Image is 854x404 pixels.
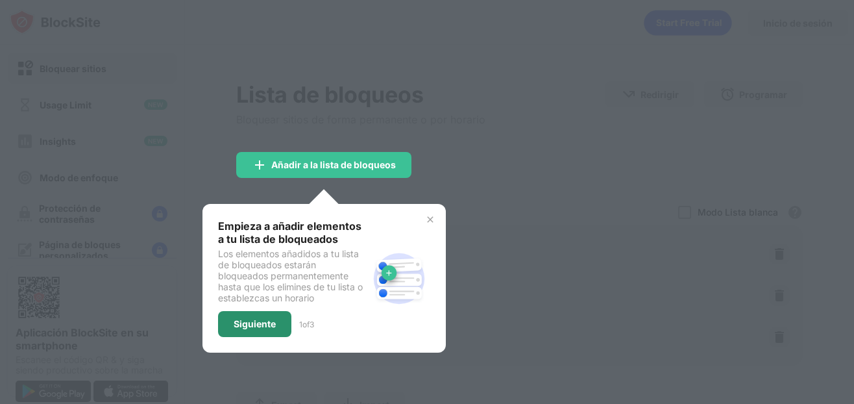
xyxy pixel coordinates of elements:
[218,248,368,303] div: Los elementos añadidos a tu lista de bloqueados estarán bloqueados permanentemente hasta que los ...
[271,160,396,170] div: Añadir a la lista de bloqueos
[425,214,435,225] img: x-button.svg
[218,220,368,246] div: Empieza a añadir elementos a tu lista de bloqueados
[299,320,314,329] div: 1 of 3
[368,247,430,310] img: block-site.svg
[234,319,276,329] div: Siguiente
